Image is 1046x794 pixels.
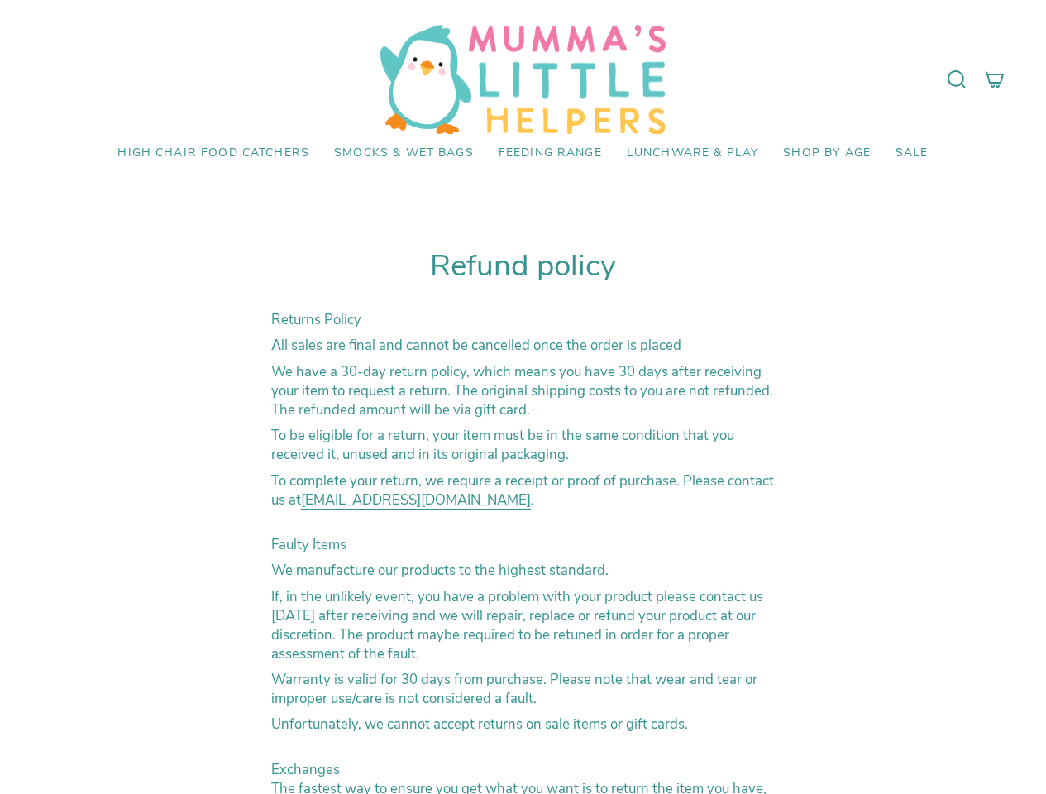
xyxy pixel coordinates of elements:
p: If, in the unlikely event, you have a problem with your product please contact us [DATE] after re... [271,587,776,663]
span: Shop by Age [783,146,871,160]
p: Unfortunately, we cannot accept returns on sale items or gift cards. [271,715,776,734]
a: High Chair Food Catchers [105,134,322,173]
strong: Faulty Items [271,535,346,554]
a: Shop by Age [771,134,883,173]
p: We have a 30-day return policy, which means you have 30 days after receiving your item to request... [271,362,776,419]
p: To be eligible for a return, your item must be in the same condition that you received it, unused... [271,426,776,464]
strong: Exchanges [271,760,340,779]
span: Smocks & Wet Bags [334,146,474,160]
a: SALE [883,134,941,173]
span: SALE [896,146,929,160]
span: Lunchware & Play [627,146,758,160]
p: We manufacture our products to the highest standard. [271,561,776,580]
h1: Refund policy [271,247,776,284]
p: To complete your return, we require a receipt or proof of purchase. Please contact us at . [271,471,776,509]
a: Smocks & Wet Bags [322,134,486,173]
p: All sales are final and cannot be cancelled once the order is placed [271,336,776,355]
span: Feeding Range [499,146,602,160]
a: [EMAIL_ADDRESS][DOMAIN_NAME] [301,490,531,514]
a: Feeding Range [486,134,614,173]
span: High Chair Food Catchers [117,146,309,160]
img: Mumma’s Little Helpers [380,25,666,134]
a: Lunchware & Play [614,134,771,173]
p: Warranty is valid for 30 days from purchase. Please note that wear and tear or improper use/care ... [271,670,776,708]
strong: Returns Policy [271,310,361,329]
